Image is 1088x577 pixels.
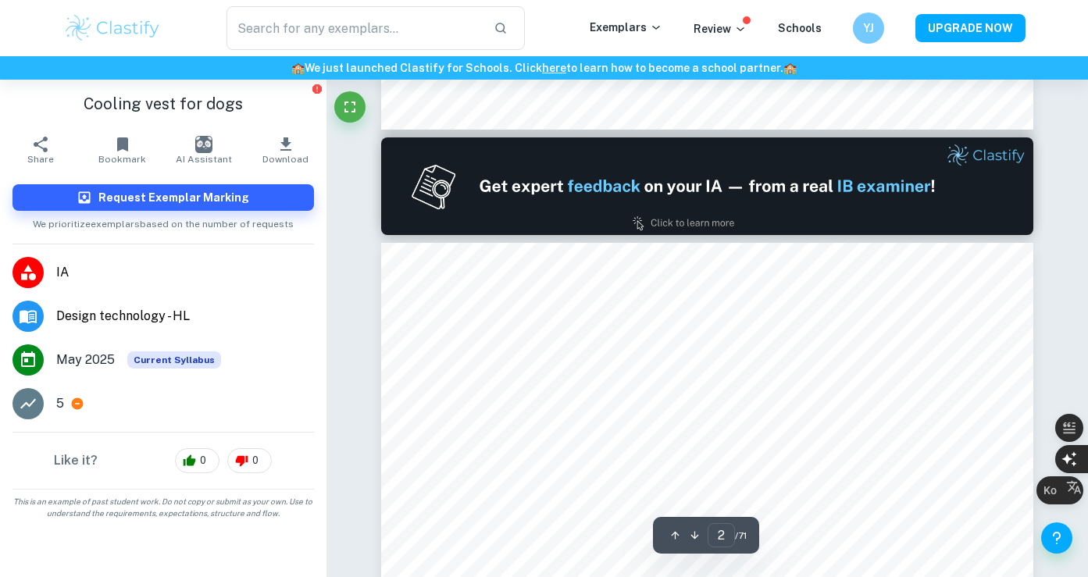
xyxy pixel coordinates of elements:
[334,91,366,123] button: Fullscreen
[98,189,249,206] h6: Request Exemplar Marking
[735,529,747,543] span: / 71
[244,453,267,468] span: 0
[175,448,219,473] div: 0
[56,351,115,369] span: May 2025
[191,453,215,468] span: 0
[33,211,294,231] span: We prioritize exemplars based on the number of requests
[127,351,221,369] div: This exemplar is based on the current syllabus. Feel free to refer to it for inspiration/ideas wh...
[381,137,1034,235] img: Ad
[12,92,314,116] h1: Cooling vest for dogs
[56,307,314,326] span: Design technology - HL
[859,20,877,37] h6: YJ
[542,62,566,74] a: here
[63,12,162,44] img: Clastify logo
[163,128,244,172] button: AI Assistant
[176,154,232,165] span: AI Assistant
[227,448,272,473] div: 0
[783,62,797,74] span: 🏫
[1041,522,1072,554] button: Help and Feedback
[27,154,54,165] span: Share
[56,394,64,413] p: 5
[56,263,314,282] span: IA
[291,62,305,74] span: 🏫
[778,22,822,34] a: Schools
[915,14,1026,42] button: UPGRADE NOW
[195,136,212,153] img: AI Assistant
[227,6,482,50] input: Search for any exemplars...
[694,20,747,37] p: Review
[262,154,309,165] span: Download
[3,59,1085,77] h6: We just launched Clastify for Schools. Click to learn how to become a school partner.
[81,128,162,172] button: Bookmark
[6,496,320,519] span: This is an example of past student work. Do not copy or submit as your own. Use to understand the...
[98,154,146,165] span: Bookmark
[244,128,326,172] button: Download
[54,451,98,470] h6: Like it?
[853,12,884,44] button: YJ
[312,83,323,94] button: Report issue
[127,351,221,369] span: Current Syllabus
[12,184,314,211] button: Request Exemplar Marking
[590,19,662,36] p: Exemplars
